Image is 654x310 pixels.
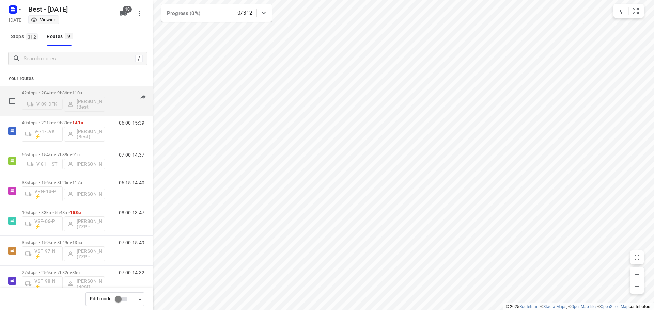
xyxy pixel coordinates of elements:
[613,4,644,18] div: small contained button group
[119,210,144,215] p: 08:00-13:47
[72,152,79,157] span: 91u
[22,90,105,95] p: 42 stops • 204km • 9h36m
[68,210,70,215] span: •
[136,295,144,303] div: Driver app settings
[5,94,19,108] span: Select
[519,304,539,309] a: Routetitan
[601,304,629,309] a: OpenStreetMap
[71,240,72,245] span: •
[65,33,73,39] span: 9
[22,120,105,125] p: 40 stops • 221km • 9h39m
[71,180,72,185] span: •
[119,240,144,245] p: 07:00-15:49
[119,180,144,185] p: 06:15-14:40
[119,120,144,126] p: 06:00-15:39
[47,32,75,41] div: Routes
[71,152,72,157] span: •
[116,6,130,20] button: 10
[22,152,105,157] p: 56 stops • 154km • 7h38m
[72,180,82,185] span: 117u
[615,4,628,18] button: Map settings
[71,270,72,275] span: •
[237,9,252,17] p: 0/312
[11,32,40,41] span: Stops
[135,55,143,62] div: /
[571,304,597,309] a: OpenMapTiles
[31,16,57,23] div: You are currently in view mode. To make any changes, go to edit project.
[22,180,105,185] p: 38 stops • 156km • 8h25m
[22,210,105,215] p: 10 stops • 33km • 5h48m
[543,304,566,309] a: Stadia Maps
[71,120,72,125] span: •
[136,90,150,104] button: Send to driver
[72,270,79,275] span: 86u
[90,296,112,301] span: Edit mode
[133,6,146,20] button: More
[161,4,272,22] div: Progress (0%)0/312
[72,240,82,245] span: 135u
[72,90,82,95] span: 110u
[22,240,105,245] p: 35 stops • 159km • 8h49m
[8,75,144,82] p: Your routes
[70,210,81,215] span: 153u
[22,270,105,275] p: 27 stops • 256km • 7h32m
[72,120,83,125] span: 141u
[26,33,38,40] span: 312
[119,270,144,275] p: 07:00-14:32
[123,6,132,13] span: 10
[506,304,651,309] li: © 2025 , © , © © contributors
[167,10,200,16] span: Progress (0%)
[119,152,144,158] p: 07:00-14:37
[71,90,72,95] span: •
[24,53,135,64] input: Search routes
[629,4,642,18] button: Fit zoom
